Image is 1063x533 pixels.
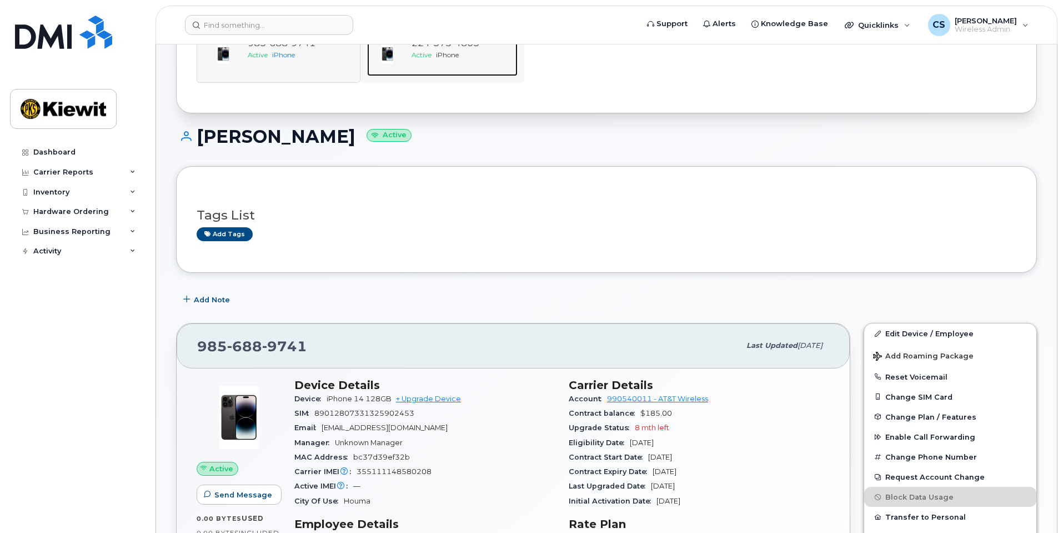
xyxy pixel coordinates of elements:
[353,482,360,490] span: —
[653,467,676,476] span: [DATE]
[858,21,899,29] span: Quicklinks
[651,482,675,490] span: [DATE]
[294,482,353,490] span: Active IMEI
[569,467,653,476] span: Contract Expiry Date
[294,439,335,447] span: Manager
[569,439,630,447] span: Eligibility Date
[648,453,672,461] span: [DATE]
[569,409,640,417] span: Contract balance
[209,464,233,474] span: Active
[798,341,823,350] span: [DATE]
[640,409,672,417] span: $185.00
[864,507,1036,527] button: Transfer to Personal
[197,338,307,355] span: 985
[294,497,344,505] span: City Of Use
[335,439,403,447] span: Unknown Manager
[569,453,648,461] span: Contract Start Date
[569,497,656,505] span: Initial Activation Date
[569,378,830,392] h3: Carrier Details
[314,409,414,417] span: 89012807331325902453
[227,338,262,355] span: 688
[569,424,635,432] span: Upgrade Status
[1015,485,1055,525] iframe: Messenger Launcher
[932,18,945,32] span: CS
[744,13,836,35] a: Knowledge Base
[367,129,412,142] small: Active
[294,378,555,392] h3: Device Details
[194,295,230,305] span: Add Note
[353,453,410,461] span: bc37d39ef32b
[635,424,669,432] span: 8 mth left
[322,424,448,432] span: [EMAIL_ADDRESS][DOMAIN_NAME]
[214,490,272,500] span: Send Message
[695,13,744,35] a: Alerts
[920,14,1036,36] div: Christopher Sajous
[436,51,459,59] span: iPhone
[955,16,1017,25] span: [PERSON_NAME]
[396,395,461,403] a: + Upgrade Device
[656,497,680,505] span: [DATE]
[327,395,392,403] span: iPhone 14 128GB
[630,439,654,447] span: [DATE]
[344,497,370,505] span: Houma
[955,25,1017,34] span: Wireless Admin
[746,341,798,350] span: Last updated
[818,106,1055,479] iframe: Messenger
[197,485,282,505] button: Send Message
[197,208,1016,222] h3: Tags List
[205,384,272,451] img: image20231002-3703462-njx0qo.jpeg
[864,487,1036,507] button: Block Data Usage
[294,453,353,461] span: MAC Address
[185,15,353,35] input: Find something...
[569,395,607,403] span: Account
[761,18,828,29] span: Knowledge Base
[176,290,239,310] button: Add Note
[837,14,918,36] div: Quicklinks
[197,515,242,522] span: 0.00 Bytes
[569,517,830,531] h3: Rate Plan
[713,18,736,29] span: Alerts
[639,13,695,35] a: Support
[357,467,432,476] span: 355111148580208
[197,227,253,241] a: Add tags
[262,338,307,355] span: 9741
[412,51,432,59] span: Active
[294,424,322,432] span: Email
[607,395,708,403] a: 990540011 - AT&T Wireless
[569,482,651,490] span: Last Upgraded Date
[656,18,688,29] span: Support
[294,395,327,403] span: Device
[294,409,314,417] span: SIM
[367,37,518,76] a: 2245734805ActiveiPhone
[294,467,357,476] span: Carrier IMEI
[294,517,555,531] h3: Employee Details
[376,43,398,65] img: image20231002-3703462-njx0qo.jpeg
[242,514,264,522] span: used
[176,127,1037,146] h1: [PERSON_NAME]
